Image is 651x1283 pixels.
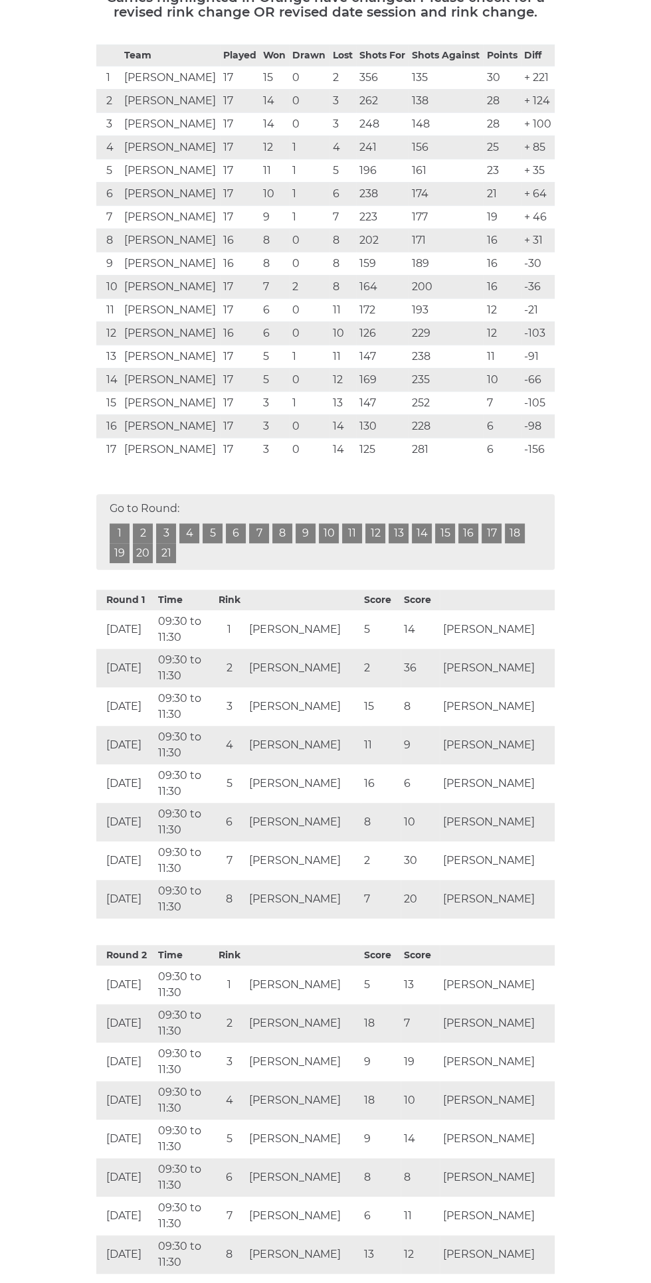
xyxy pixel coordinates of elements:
td: [PERSON_NAME] [440,610,555,649]
td: [DATE] [96,1081,155,1120]
td: 09:30 to 11:30 [155,726,213,764]
td: 16 [220,321,260,345]
td: 09:30 to 11:30 [155,1081,213,1120]
th: Shots Against [409,44,483,66]
a: 8 [272,523,292,543]
a: 9 [296,523,316,543]
th: Round 1 [96,590,155,610]
td: [PERSON_NAME] [121,345,220,368]
td: 17 [220,368,260,391]
td: 5 [96,159,121,182]
td: [DATE] [96,880,155,918]
td: 7 [96,205,121,228]
td: 9 [260,205,289,228]
td: 3 [260,438,289,461]
td: 177 [409,205,483,228]
td: 6 [260,298,289,321]
td: + 221 [521,66,555,89]
a: 14 [412,523,432,543]
td: 9 [361,1043,401,1081]
th: Time [155,590,213,610]
td: 1 [289,135,329,159]
td: 17 [220,112,260,135]
td: 17 [220,159,260,182]
td: -98 [521,414,555,438]
td: 28 [483,89,520,112]
td: 161 [409,159,483,182]
td: [PERSON_NAME] [246,764,361,803]
td: -66 [521,368,555,391]
td: 13 [96,345,121,368]
td: [PERSON_NAME] [121,275,220,298]
td: 356 [356,66,409,89]
a: 6 [226,523,246,543]
td: 09:30 to 11:30 [155,1120,213,1158]
td: 262 [356,89,409,112]
a: 18 [505,523,525,543]
td: 28 [483,112,520,135]
th: Lost [329,44,355,66]
td: [PERSON_NAME] [121,205,220,228]
td: + 85 [521,135,555,159]
td: 10 [401,1081,440,1120]
td: 17 [220,205,260,228]
td: [PERSON_NAME] [440,966,555,1004]
td: 12 [329,368,355,391]
td: 09:30 to 11:30 [155,1004,213,1043]
td: [PERSON_NAME] [440,764,555,803]
td: [DATE] [96,687,155,726]
td: [PERSON_NAME] [440,726,555,764]
a: 21 [156,543,176,563]
td: 1 [289,391,329,414]
a: 4 [179,523,199,543]
td: 25 [483,135,520,159]
td: 30 [401,841,440,880]
td: -36 [521,275,555,298]
td: 8 [329,252,355,275]
td: 18 [361,1004,401,1043]
td: [PERSON_NAME] [121,135,220,159]
td: [PERSON_NAME] [121,368,220,391]
td: 248 [356,112,409,135]
th: Points [483,44,520,66]
td: 4 [96,135,121,159]
td: 7 [329,205,355,228]
td: 7 [213,841,246,880]
td: 11 [260,159,289,182]
td: 19 [401,1043,440,1081]
a: 17 [482,523,502,543]
td: 30 [483,66,520,89]
td: 10 [483,368,520,391]
td: 1 [96,66,121,89]
td: 125 [356,438,409,461]
td: 16 [483,275,520,298]
td: [PERSON_NAME] [440,1043,555,1081]
td: + 100 [521,112,555,135]
a: 15 [435,523,455,543]
td: -103 [521,321,555,345]
td: 6 [213,803,246,841]
td: 0 [289,298,329,321]
td: 4 [329,135,355,159]
td: [PERSON_NAME] [121,252,220,275]
td: 16 [483,252,520,275]
td: 09:30 to 11:30 [155,841,213,880]
td: 09:30 to 11:30 [155,880,213,918]
td: 14 [96,368,121,391]
td: 8 [361,803,401,841]
td: 2 [361,649,401,687]
a: 5 [203,523,223,543]
td: 23 [483,159,520,182]
td: 16 [483,228,520,252]
td: [PERSON_NAME] [121,66,220,89]
td: 8 [329,228,355,252]
td: 156 [409,135,483,159]
td: 12 [483,321,520,345]
td: 16 [96,414,121,438]
td: 16 [220,252,260,275]
td: 238 [409,345,483,368]
td: 9 [96,252,121,275]
td: 135 [409,66,483,89]
td: 0 [289,368,329,391]
a: 20 [133,543,153,563]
